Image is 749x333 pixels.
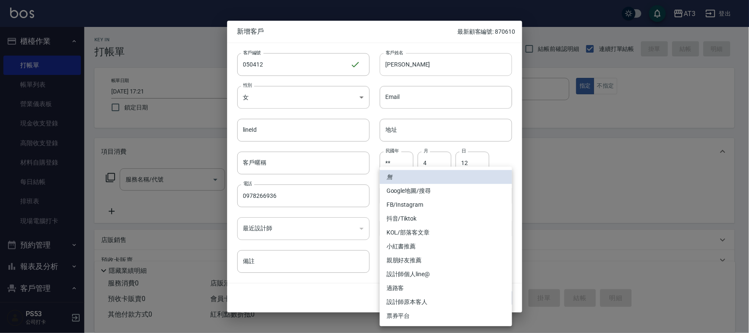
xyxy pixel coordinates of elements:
em: 無 [387,173,392,181]
li: 票券平台 [380,309,512,323]
li: 過路客 [380,281,512,295]
li: Google地圖/搜尋 [380,184,512,198]
li: 抖音/Tiktok [380,212,512,226]
li: KOL/部落客文章 [380,226,512,240]
li: 設計師原本客人 [380,295,512,309]
li: 設計師個人line@ [380,267,512,281]
li: FB/Instagram [380,198,512,212]
li: 小紅書推薦 [380,240,512,253]
li: 親朋好友推薦 [380,253,512,267]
